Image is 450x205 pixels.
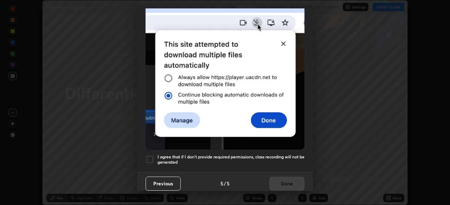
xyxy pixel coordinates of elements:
h4: / [224,180,226,187]
h5: I agree that if I don't provide required permissions, class recording will not be generated [157,154,304,165]
button: Previous [146,177,181,191]
h4: 5 [227,180,230,187]
h4: 5 [220,180,223,187]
